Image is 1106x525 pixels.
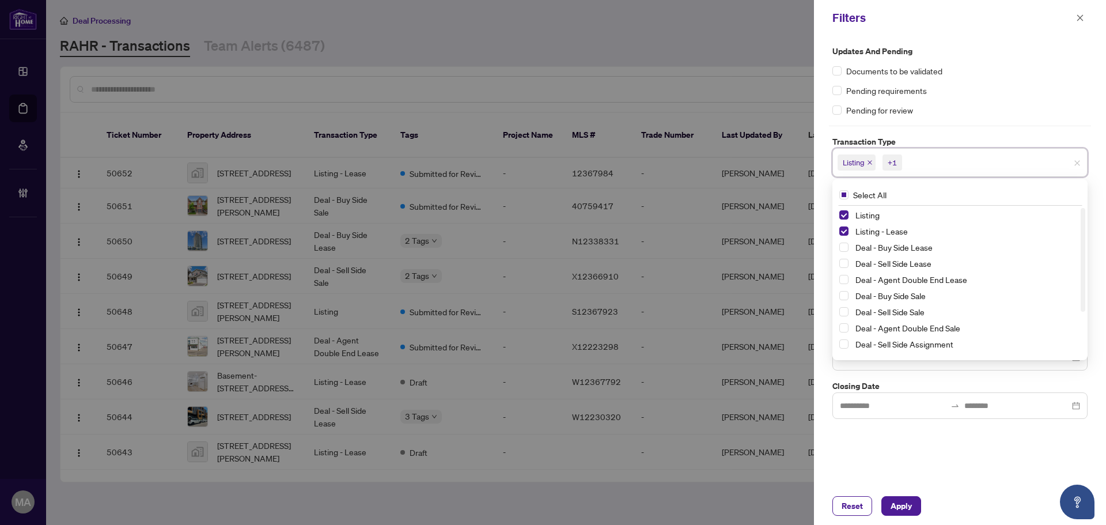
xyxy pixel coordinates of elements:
span: Select Deal - Sell Side Lease [839,259,849,268]
span: Select Deal - Sell Side Sale [839,307,849,316]
span: to [950,401,960,410]
span: Select Deal - Sell Side Assignment [839,339,849,349]
span: Deal - Sell Side Lease [851,256,1081,270]
span: Documents to be validated [846,65,942,77]
span: Apply [891,497,912,515]
label: Closing Date [832,380,1088,392]
span: Deal - Buy Side Assignment [855,355,955,365]
span: Deal - Agent Double End Sale [855,323,960,333]
span: Reset [842,497,863,515]
span: Deal - Buy Side Sale [851,289,1081,303]
span: Select All [849,188,891,201]
span: Deal - Sell Side Lease [855,258,931,269]
label: Updates and Pending [832,45,1088,58]
span: Select Deal - Agent Double End Sale [839,323,849,333]
span: Select Listing - Lease [839,226,849,236]
span: Deal - Sell Side Assignment [855,339,953,349]
button: Apply [881,496,921,516]
span: close [1074,160,1081,167]
span: Select Deal - Buy Side Sale [839,291,849,300]
span: Deal - Buy Side Lease [851,240,1081,254]
span: Deal - Sell Side Sale [855,307,925,317]
span: Deal - Sell Side Assignment [851,337,1081,351]
span: Listing [851,208,1081,222]
span: Deal - Buy Side Lease [855,242,933,252]
button: Reset [832,496,872,516]
span: Deal - Sell Side Sale [851,305,1081,319]
label: Transaction Type [832,135,1088,148]
button: Open asap [1060,485,1094,519]
span: Pending requirements [846,84,927,97]
span: Listing [843,157,865,168]
span: Deal - Buy Side Sale [855,290,926,301]
span: Select Deal - Buy Side Lease [839,243,849,252]
span: Listing - Lease [855,226,908,236]
span: Deal - Agent Double End Sale [851,321,1081,335]
span: close [1076,14,1084,22]
span: Listing [838,154,876,171]
span: Deal - Agent Double End Lease [851,273,1081,286]
div: Filters [832,9,1073,27]
span: Listing [855,210,880,220]
span: close [867,160,873,165]
span: Select Deal - Agent Double End Lease [839,275,849,284]
div: +1 [888,157,897,168]
span: Deal - Buy Side Assignment [851,353,1081,367]
span: Pending for review [846,104,913,116]
span: Listing - Lease [851,224,1081,238]
span: Select Listing [839,210,849,220]
span: Deal - Agent Double End Lease [855,274,967,285]
span: swap-right [950,401,960,410]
